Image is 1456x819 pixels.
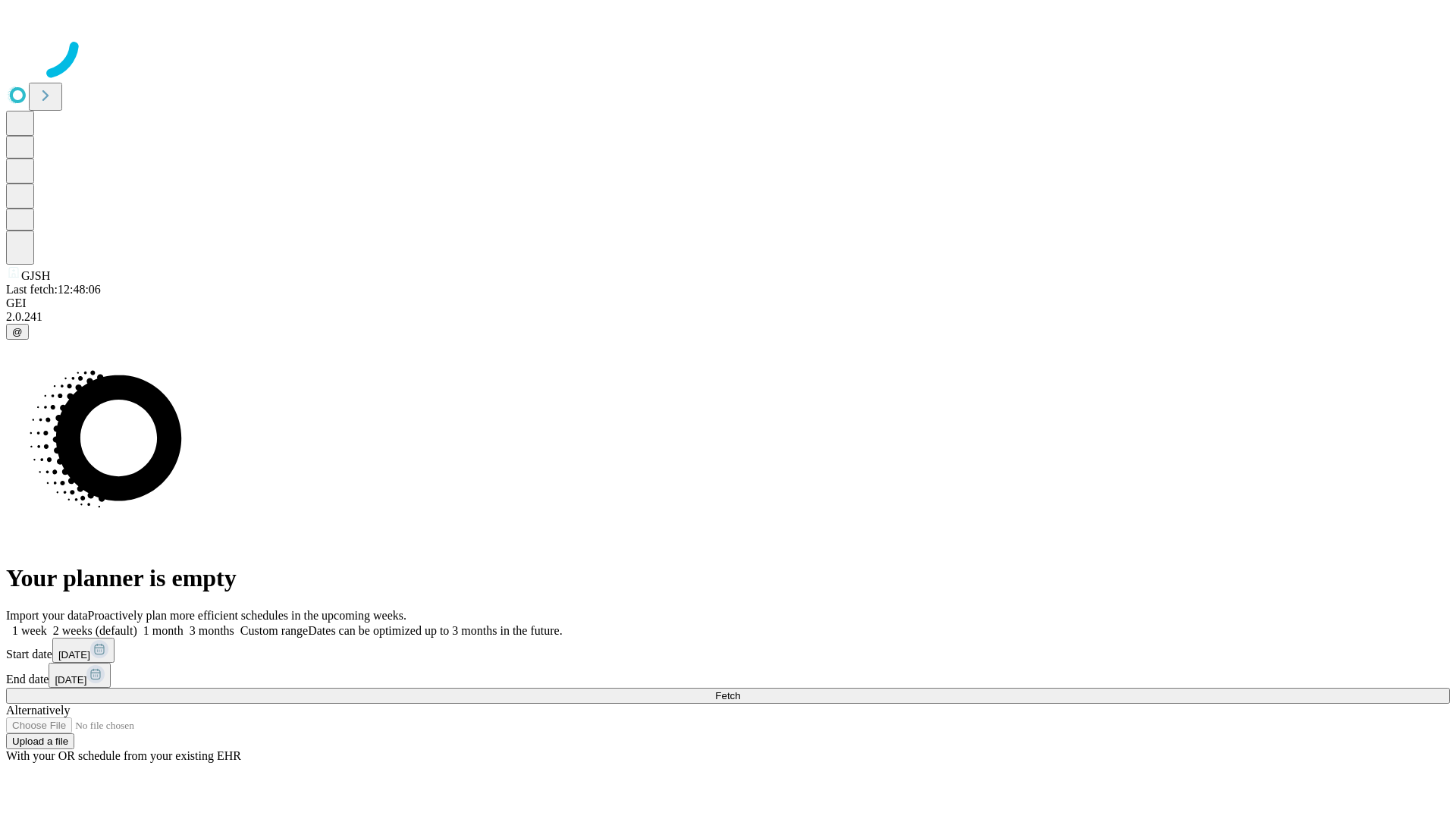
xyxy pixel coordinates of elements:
[88,609,406,622] span: Proactively plan more efficient schedules in the upcoming weeks.
[715,690,740,701] span: Fetch
[6,297,1450,310] div: GEI
[53,624,137,637] span: 2 weeks (default)
[240,624,308,637] span: Custom range
[308,624,562,637] span: Dates can be optimized up to 3 months in the future.
[190,624,234,637] span: 3 months
[6,733,74,749] button: Upload a file
[6,704,70,717] span: Alternatively
[6,663,1450,688] div: End date
[52,638,115,663] button: [DATE]
[143,624,184,637] span: 1 month
[58,649,90,661] span: [DATE]
[55,674,86,686] span: [DATE]
[6,609,88,622] span: Import your data
[21,269,50,282] span: GJSH
[6,324,29,340] button: @
[12,624,47,637] span: 1 week
[6,688,1450,704] button: Fetch
[49,663,111,688] button: [DATE]
[6,564,1450,592] h1: Your planner is empty
[6,749,241,762] span: With your OR schedule from your existing EHR
[6,638,1450,663] div: Start date
[12,326,23,337] span: @
[6,310,1450,324] div: 2.0.241
[6,283,101,296] span: Last fetch: 12:48:06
